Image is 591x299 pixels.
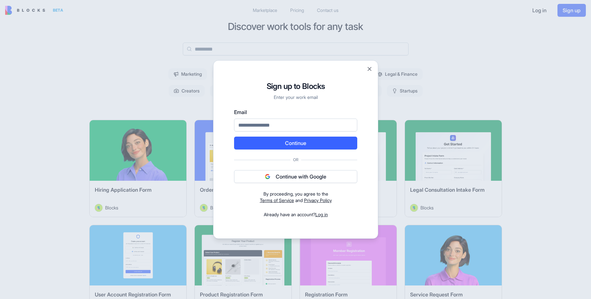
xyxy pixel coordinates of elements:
[265,174,270,179] img: google logo
[315,212,328,217] a: Log in
[304,198,331,203] a: Privacy Policy
[366,66,373,72] button: Close
[234,108,357,116] label: Email
[234,191,357,204] div: and
[234,94,357,101] p: Enter your work email
[234,170,357,183] button: Continue with Google
[234,211,357,218] div: Already have an account?
[234,137,357,149] button: Continue
[234,81,357,92] h1: Sign up to Blocks
[290,157,301,162] span: Or
[234,191,357,197] div: By proceeding, you agree to the
[260,198,294,203] a: Terms of Service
